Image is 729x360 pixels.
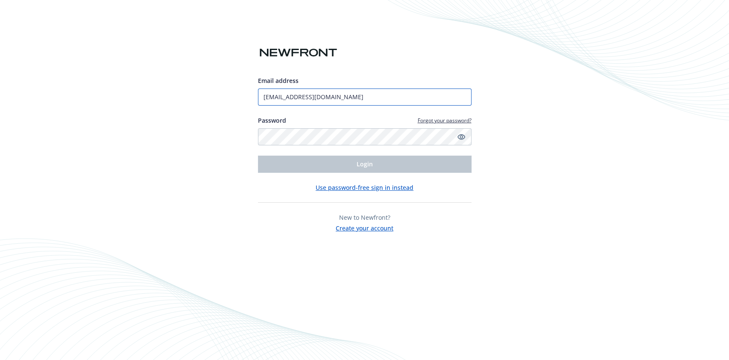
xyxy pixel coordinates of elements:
[357,160,373,168] span: Login
[456,132,466,142] a: Show password
[258,77,299,85] span: Email address
[336,222,393,233] button: Create your account
[418,117,471,124] a: Forgot your password?
[258,128,471,145] input: Enter your password
[258,156,471,173] button: Login
[258,116,286,125] label: Password
[258,89,471,106] input: Enter your email
[339,213,390,221] span: New to Newfront?
[258,45,339,60] img: Newfront logo
[316,183,413,192] button: Use password-free sign in instead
